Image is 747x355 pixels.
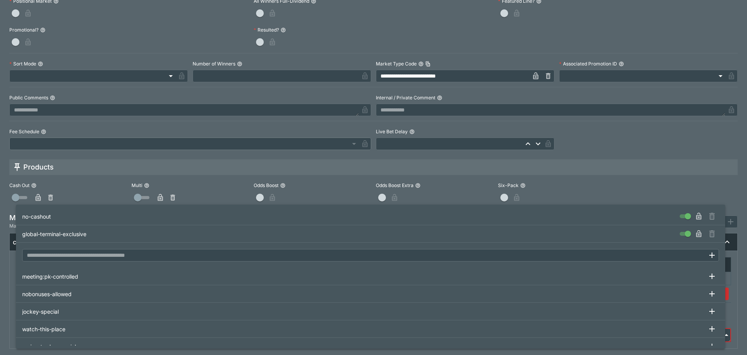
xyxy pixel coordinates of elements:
[22,343,705,351] span: racing-trader-specials
[22,307,705,316] span: jockey-special
[22,272,705,281] span: meeting:pk-controlled
[22,212,677,221] span: no-cashout
[705,209,719,223] span: Remove Tag
[22,325,705,333] span: watch-this-place
[705,227,719,241] span: Remove Tag
[22,230,677,238] span: global-terminal-exclusive
[22,290,705,298] span: nobonuses-allowed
